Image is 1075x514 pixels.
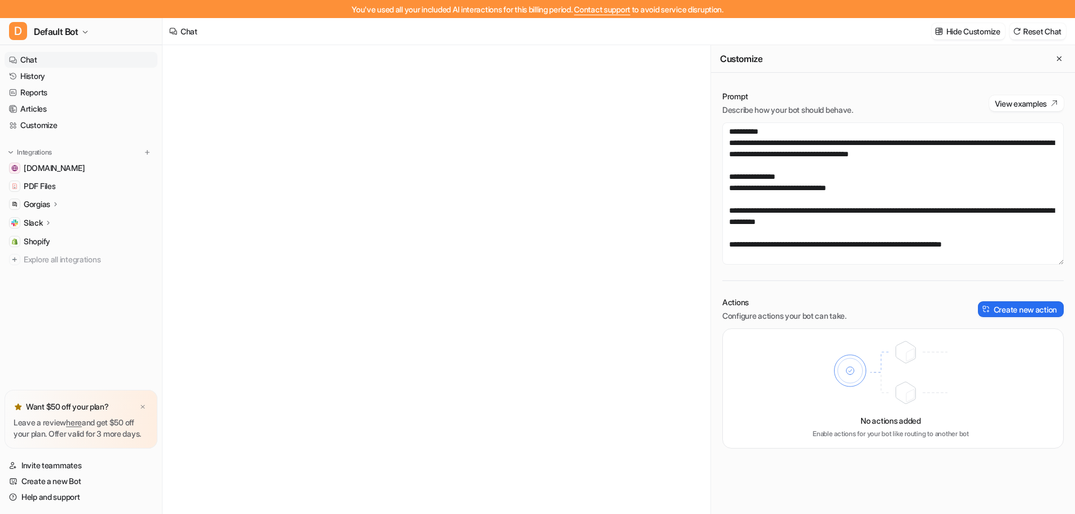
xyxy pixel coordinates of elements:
a: Customize [5,117,157,133]
img: Slack [11,219,18,226]
img: create-action-icon.svg [982,305,990,313]
span: [DOMAIN_NAME] [24,162,85,174]
span: Default Bot [34,24,78,39]
a: History [5,68,157,84]
a: Help and support [5,489,157,505]
span: D [9,22,27,40]
button: Integrations [5,147,55,158]
p: Describe how your bot should behave. [722,104,853,116]
a: Create a new Bot [5,473,157,489]
img: expand menu [7,148,15,156]
a: PDF FilesPDF Files [5,178,157,194]
a: Articles [5,101,157,117]
a: help.years.com[DOMAIN_NAME] [5,160,157,176]
img: reset [1013,27,1021,36]
p: No actions added [861,415,921,427]
p: Slack [24,217,43,229]
p: Actions [722,297,846,308]
p: Hide Customize [946,25,1001,37]
p: Gorgias [24,199,50,210]
img: Shopify [11,238,18,245]
img: help.years.com [11,165,18,172]
button: Reset Chat [1010,23,1066,39]
button: Close flyout [1052,52,1066,65]
p: Enable actions for your bot like routing to another bot [813,429,969,439]
img: star [14,402,23,411]
a: here [66,418,82,427]
p: Leave a review and get $50 off your plan. Offer valid for 3 more days. [14,417,148,440]
a: Invite teammates [5,458,157,473]
a: ShopifyShopify [5,234,157,249]
span: Shopify [24,236,50,247]
img: PDF Files [11,183,18,190]
a: Chat [5,52,157,68]
img: menu_add.svg [143,148,151,156]
h2: Customize [720,53,762,64]
span: PDF Files [24,181,55,192]
p: Configure actions your bot can take. [722,310,846,322]
button: View examples [989,95,1064,111]
button: Create new action [978,301,1064,317]
div: Chat [181,25,198,37]
span: Explore all integrations [24,251,153,269]
img: Gorgias [11,201,18,208]
p: Prompt [722,91,853,102]
span: Contact support [574,5,630,14]
a: Reports [5,85,157,100]
button: Hide Customize [932,23,1005,39]
p: Integrations [17,148,52,157]
a: Explore all integrations [5,252,157,267]
img: customize [935,27,943,36]
img: x [139,403,146,411]
img: explore all integrations [9,254,20,265]
p: Want $50 off your plan? [26,401,109,412]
